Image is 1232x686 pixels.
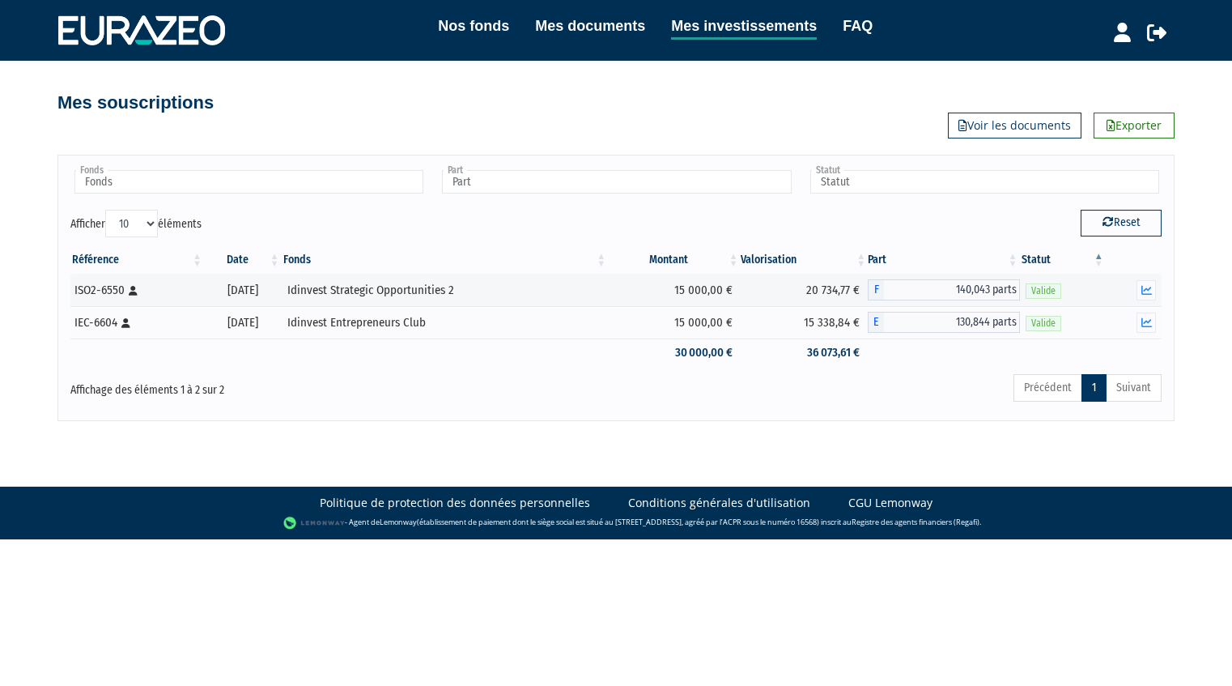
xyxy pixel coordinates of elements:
[74,282,198,299] div: ISO2-6550
[852,517,979,527] a: Registre des agents financiers (Regafi)
[210,314,275,331] div: [DATE]
[843,15,873,37] a: FAQ
[608,306,740,339] td: 15 000,00 €
[868,279,884,300] span: F
[70,210,202,237] label: Afficher éléments
[884,312,1019,333] span: 130,844 parts
[58,15,225,45] img: 1732889491-logotype_eurazeo_blanc_rvb.png
[204,246,281,274] th: Date: activer pour trier la colonne par ordre croissant
[1094,113,1175,138] a: Exporter
[1026,316,1061,331] span: Valide
[380,517,417,527] a: Lemonway
[671,15,817,40] a: Mes investissements
[287,314,603,331] div: Idinvest Entrepreneurs Club
[848,495,932,511] a: CGU Lemonway
[608,246,740,274] th: Montant: activer pour trier la colonne par ordre croissant
[868,279,1019,300] div: F - Idinvest Strategic Opportunities 2
[1020,246,1106,274] th: Statut : activer pour trier la colonne par ordre d&eacute;croissant
[741,306,869,339] td: 15 338,84 €
[948,113,1081,138] a: Voir les documents
[1081,374,1107,402] a: 1
[320,495,590,511] a: Politique de protection des données personnelles
[868,246,1019,274] th: Part: activer pour trier la colonne par ordre croissant
[16,515,1216,531] div: - Agent de (établissement de paiement dont le siège social est situé au [STREET_ADDRESS], agréé p...
[628,495,810,511] a: Conditions générales d'utilisation
[608,274,740,306] td: 15 000,00 €
[868,312,1019,333] div: E - Idinvest Entrepreneurs Club
[1106,374,1162,402] a: Suivant
[1026,283,1061,299] span: Valide
[741,274,869,306] td: 20 734,77 €
[884,279,1019,300] span: 140,043 parts
[741,246,869,274] th: Valorisation: activer pour trier la colonne par ordre croissant
[282,246,609,274] th: Fonds: activer pour trier la colonne par ordre croissant
[121,318,130,328] i: [Français] Personne physique
[741,339,869,367] td: 36 073,61 €
[868,312,884,333] span: E
[129,286,138,296] i: [Français] Personne physique
[438,15,509,37] a: Nos fonds
[70,373,511,398] div: Affichage des éléments 1 à 2 sur 2
[105,210,158,237] select: Afficheréléments
[1013,374,1082,402] a: Précédent
[74,314,198,331] div: IEC-6604
[57,93,214,113] h4: Mes souscriptions
[535,15,645,37] a: Mes documents
[283,515,346,531] img: logo-lemonway.png
[1081,210,1162,236] button: Reset
[210,282,275,299] div: [DATE]
[70,246,204,274] th: Référence : activer pour trier la colonne par ordre croissant
[287,282,603,299] div: Idinvest Strategic Opportunities 2
[608,339,740,367] td: 30 000,00 €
